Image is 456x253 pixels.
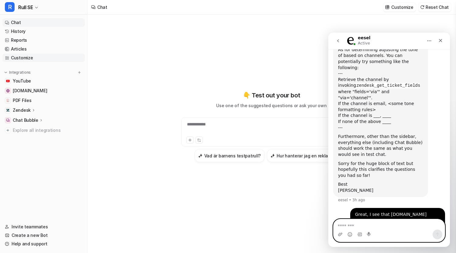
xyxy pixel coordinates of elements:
p: Use one of the suggested questions or ask your own [216,102,326,109]
a: YouTubeYouTube [2,77,85,85]
img: Chat Bubble [6,118,10,122]
h3: Hur hanterar jag en reklamation? [277,153,345,159]
span: R [5,2,15,12]
div: If the channel is email, <some tone formatting rules> [10,68,95,80]
img: expand menu [4,70,8,75]
div: If none of the above ____ [10,86,95,92]
a: Invite teammates [2,223,85,231]
div: --- [10,92,95,98]
span: [DOMAIN_NAME] [13,88,47,94]
span: PDF Files [13,97,31,104]
p: Customize [391,4,413,10]
span: Rull SE [18,3,33,12]
img: customize [385,5,389,9]
a: Explore all integrations [2,126,85,135]
a: History [2,27,85,36]
img: menu_add.svg [77,70,81,75]
p: 👇 Test out your bot [243,91,300,100]
div: Chat [97,4,107,10]
img: YouTube [6,79,10,83]
img: Hur hanterar jag en reklamation? [271,153,275,158]
div: Great, I see that [DOMAIN_NAME] works now. :) Request feature for the page with all the links, ad... [22,175,117,213]
span: Explore all integrations [13,125,82,135]
button: Reset Chat [418,3,451,12]
a: Help and support [2,240,85,248]
button: Customize [383,3,416,12]
div: eesel • 3h ago [10,166,37,169]
button: Upload attachment [9,199,14,204]
div: Sorry for the huge block of text but hopefully this clarifies the questions you had so far! [10,128,95,146]
a: Create a new Bot [2,231,85,240]
button: Emoji picker [19,199,24,204]
img: Vad är barnens testpatrull? [198,153,202,158]
img: PDF Files [6,99,10,102]
div: Retrieve the channel by invoking where "fields='via'" and "via='channel'". [10,44,95,68]
iframe: Intercom live chat [328,33,450,247]
img: Zendesk [6,108,10,112]
h3: Vad är barnens testpatrull? [204,153,261,159]
a: PDF FilesPDF Files [2,96,85,105]
textarea: Message… [5,187,116,197]
div: Furthermore, other than the sidebar, everything else (including Chat Bubble) should work the same... [10,101,95,125]
button: Integrations [2,69,33,76]
img: reset [420,5,424,9]
div: daniel.nordh@nordbutiker.se says… [5,175,117,220]
a: Customize [2,54,85,62]
a: Articles [2,45,85,53]
button: Vad är barnens testpatrull?Vad är barnens testpatrull? [195,149,264,162]
img: explore all integrations [5,127,11,133]
div: If the channel is ___, ____ [10,80,95,86]
div: Great, I see that [DOMAIN_NAME] works now. :) Request feature for the page with all the links, ad... [27,179,112,209]
img: www.rull.se [6,89,10,93]
a: Chat [2,18,85,27]
p: Integrations [9,70,31,75]
button: Start recording [39,199,43,204]
button: Gif picker [29,199,34,204]
div: Best [10,149,95,155]
code: zendesk_get_ticket_fields [28,50,92,56]
div: [PERSON_NAME] [10,155,95,161]
div: As for determining adjusting the tone of based on channels. You can potentially try something lik... [10,14,95,38]
a: Reports [2,36,85,44]
div: --- [10,38,95,44]
a: www.rull.se[DOMAIN_NAME] [2,86,85,95]
button: Hur hanterar jag en reklamation?Hur hanterar jag en reklamation? [267,149,348,162]
p: Chat Bubble [13,117,38,123]
p: Zendesk [13,107,31,113]
button: Send a message… [104,197,114,207]
span: YouTube [13,78,31,84]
